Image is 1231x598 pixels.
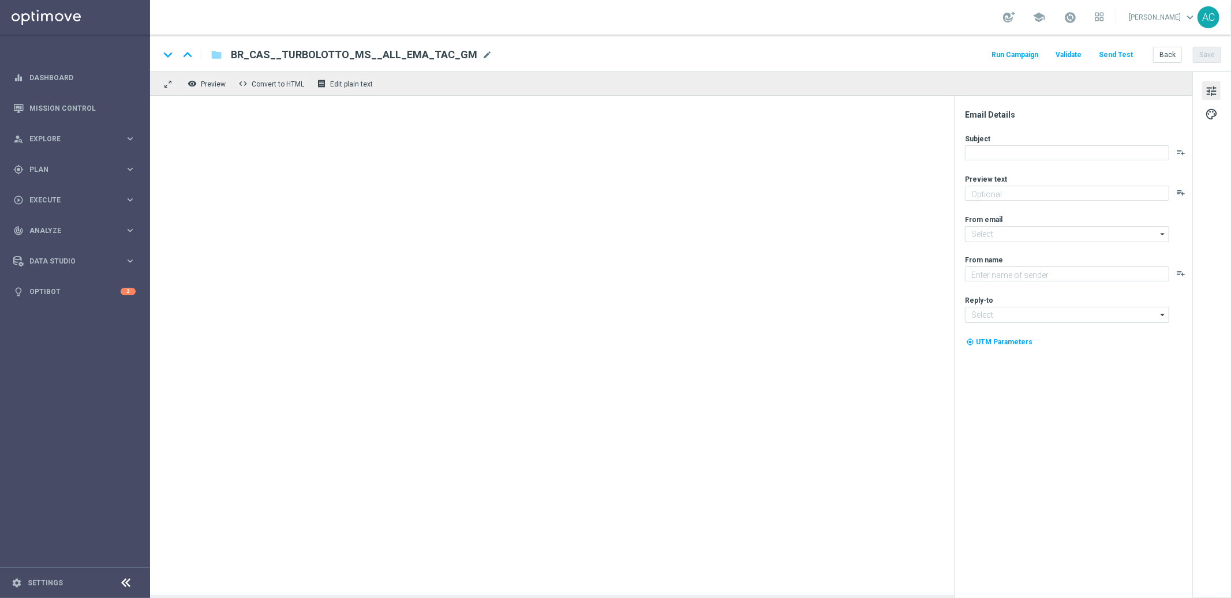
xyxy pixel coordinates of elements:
[13,195,125,205] div: Execute
[990,47,1040,63] button: Run Campaign
[1176,269,1185,278] button: playlist_add
[1198,6,1219,28] div: AC
[13,134,125,144] div: Explore
[965,134,990,144] label: Subject
[965,215,1002,224] label: From email
[13,256,125,266] div: Data Studio
[1184,11,1196,24] span: keyboard_arrow_down
[13,104,136,113] button: Mission Control
[13,226,136,235] button: track_changes Analyze keyboard_arrow_right
[125,164,136,175] i: keyboard_arrow_right
[29,227,125,234] span: Analyze
[1054,47,1083,63] button: Validate
[29,62,136,93] a: Dashboard
[125,255,136,266] i: keyboard_arrow_right
[965,110,1191,120] div: Email Details
[1153,47,1182,63] button: Back
[1205,84,1218,99] span: tune
[965,226,1169,242] input: Select
[13,134,24,144] i: person_search
[231,48,477,62] span: BR_CAS__TURBOLOTTO_MS__ALL_EMA_TAC_GM
[965,175,1007,184] label: Preview text
[13,62,136,93] div: Dashboard
[966,338,974,346] i: my_location
[1176,188,1185,197] button: playlist_add
[965,255,1003,265] label: From name
[13,93,136,123] div: Mission Control
[29,258,125,265] span: Data Studio
[28,580,63,586] a: Settings
[965,336,1034,348] button: my_location UTM Parameters
[13,225,24,236] i: track_changes
[1032,11,1045,24] span: school
[29,93,136,123] a: Mission Control
[1202,81,1221,100] button: tune
[1097,47,1135,63] button: Send Test
[13,73,24,83] i: equalizer
[125,225,136,236] i: keyboard_arrow_right
[13,287,136,296] button: lightbulb Optibot 2
[12,578,22,588] i: settings
[976,338,1032,346] span: UTM Parameters
[13,164,24,175] i: gps_fixed
[159,46,177,63] i: keyboard_arrow_down
[188,79,197,88] i: remove_red_eye
[1202,104,1221,123] button: palette
[13,257,136,266] button: Data Studio keyboard_arrow_right
[125,133,136,144] i: keyboard_arrow_right
[1205,107,1218,122] span: palette
[482,50,492,60] span: mode_edit
[330,80,373,88] span: Edit plain text
[13,165,136,174] button: gps_fixed Plan keyboard_arrow_right
[965,296,993,305] label: Reply-to
[1128,9,1198,26] a: [PERSON_NAME]keyboard_arrow_down
[125,194,136,205] i: keyboard_arrow_right
[13,287,24,297] i: lightbulb
[29,276,121,307] a: Optibot
[1157,307,1169,322] i: arrow_drop_down
[13,225,125,236] div: Analyze
[1157,227,1169,242] i: arrow_drop_down
[235,76,309,91] button: code Convert to HTML
[29,197,125,204] span: Execute
[13,195,136,205] button: play_circle_outline Execute keyboard_arrow_right
[29,136,125,142] span: Explore
[179,46,196,63] i: keyboard_arrow_up
[13,195,24,205] i: play_circle_outline
[211,48,222,62] i: folder
[13,164,125,175] div: Plan
[209,46,223,64] button: folder
[317,79,326,88] i: receipt
[185,76,231,91] button: remove_red_eye Preview
[201,80,226,88] span: Preview
[1056,51,1082,59] span: Validate
[238,79,248,88] span: code
[314,76,378,91] button: receipt Edit plain text
[1193,47,1221,63] button: Save
[1176,148,1185,157] button: playlist_add
[13,73,136,82] button: equalizer Dashboard
[965,307,1169,323] input: Select
[13,276,136,307] div: Optibot
[121,288,136,295] div: 2
[29,166,125,173] span: Plan
[13,134,136,144] button: person_search Explore keyboard_arrow_right
[252,80,304,88] span: Convert to HTML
